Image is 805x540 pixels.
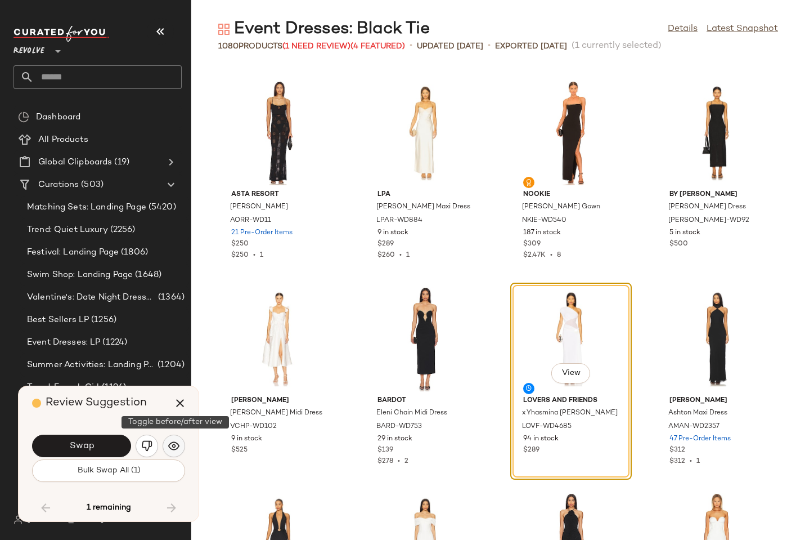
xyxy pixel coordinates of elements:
[669,445,685,456] span: $312
[669,190,765,200] span: By [PERSON_NAME]
[218,41,405,52] div: Products
[100,381,127,394] span: (1196)
[231,396,327,406] span: [PERSON_NAME]
[377,445,393,456] span: $139
[668,23,698,36] a: Details
[231,228,293,238] span: 21 Pre-Order Items
[523,239,541,249] span: $309
[523,252,546,259] span: $2.47K
[249,252,260,259] span: •
[707,23,778,36] a: Latest Snapshot
[523,190,619,200] span: Nookie
[27,224,108,236] span: Trend: Quiet Luxury
[669,239,688,249] span: $500
[660,81,774,185] img: BYMA-WD92_V1.jpg
[119,246,148,259] span: (1806)
[32,435,131,457] button: Swap
[488,39,491,53] span: •
[668,408,727,418] span: Ashton Maxi Dress
[669,396,765,406] span: [PERSON_NAME]
[404,458,408,465] span: 2
[230,216,271,226] span: AORR-WD11
[395,252,406,259] span: •
[668,202,746,212] span: [PERSON_NAME] Dress
[231,252,249,259] span: $250
[260,252,263,259] span: 1
[27,201,146,214] span: Matching Sets: Landing Page
[410,39,412,53] span: •
[514,81,628,185] img: NKIE-WD540_V1.jpg
[230,422,277,432] span: VCHP-WD102
[146,201,176,214] span: (5420)
[231,239,249,249] span: $250
[231,445,248,456] span: $525
[218,24,230,35] img: svg%3e
[546,252,557,259] span: •
[168,440,179,452] img: svg%3e
[89,314,116,327] span: (1256)
[231,434,262,444] span: 9 in stock
[14,515,23,524] img: svg%3e
[377,252,395,259] span: $260
[87,503,131,513] span: 1 remaining
[377,190,473,200] span: LPA
[230,202,288,212] span: [PERSON_NAME]
[32,459,185,482] button: Bulk Swap All (1)
[79,178,104,191] span: (503)
[522,422,572,432] span: LOVF-WD4685
[141,440,152,452] img: svg%3e
[376,202,470,212] span: [PERSON_NAME] Maxi Dress
[377,458,393,465] span: $278
[660,287,774,391] img: AMAN-WD2357_V1.jpg
[377,434,412,444] span: 29 in stock
[696,458,700,465] span: 1
[669,434,731,444] span: 47 Pre-Order Items
[155,359,185,372] span: (1204)
[77,466,140,475] span: Bulk Swap All (1)
[112,156,129,169] span: (19)
[218,42,239,51] span: 1080
[561,369,580,378] span: View
[523,228,561,238] span: 187 in stock
[406,252,410,259] span: 1
[156,291,185,304] span: (1364)
[133,269,161,282] span: (1648)
[557,252,561,259] span: 8
[685,458,696,465] span: •
[100,336,127,349] span: (1224)
[69,441,94,452] span: Swap
[230,408,322,418] span: [PERSON_NAME] Midi Dress
[377,239,394,249] span: $289
[108,224,136,236] span: (2256)
[27,269,133,282] span: Swim Shop: Landing Page
[377,396,473,406] span: Bardot
[14,26,109,42] img: cfy_white_logo.C9jOOHJF.svg
[282,42,350,51] span: (1 Need Review)
[668,216,749,226] span: [PERSON_NAME]-WD92
[669,458,685,465] span: $312
[27,314,89,327] span: Best Sellers LP
[377,228,408,238] span: 9 in stock
[18,111,29,123] img: svg%3e
[38,156,112,169] span: Global Clipboards
[668,422,719,432] span: AMAN-WD2357
[368,81,482,185] img: LPAR-WD884_V1.jpg
[514,287,628,391] img: LOVF-WD4685_V1.jpg
[525,179,532,186] img: svg%3e
[368,287,482,391] img: BARD-WD753_V1.jpg
[495,41,567,52] p: Exported [DATE]
[376,216,422,226] span: LPAR-WD884
[27,291,156,304] span: Valentine's: Date Night Dresses
[551,363,590,383] button: View
[522,216,566,226] span: NKIE-WD540
[393,458,404,465] span: •
[38,178,79,191] span: Curations
[27,381,100,394] span: Trend: French Girl
[572,39,662,53] span: (1 currently selected)
[36,111,80,124] span: Dashboard
[350,42,405,51] span: (4 Featured)
[222,287,336,391] img: VCHP-WD102_V1.jpg
[27,336,100,349] span: Event Dresses: LP
[14,38,44,59] span: Revolve
[231,190,327,200] span: ASTA RESORT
